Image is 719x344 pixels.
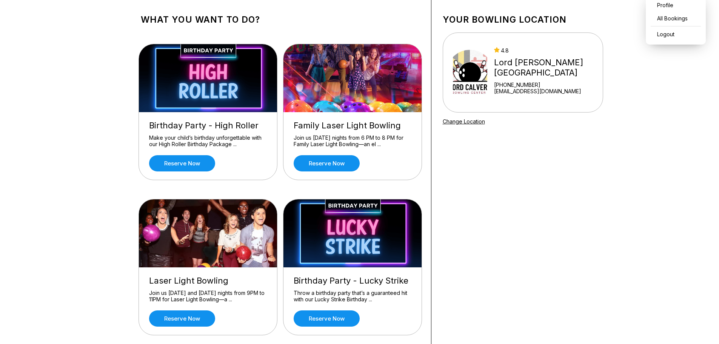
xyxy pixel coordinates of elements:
[149,155,215,171] a: Reserve now
[443,14,603,25] h1: Your bowling location
[149,134,267,148] div: Make your child’s birthday unforgettable with our High Roller Birthday Package ...
[294,120,411,131] div: Family Laser Light Bowling
[294,276,411,286] div: Birthday Party - Lucky Strike
[294,155,360,171] a: Reserve now
[149,276,267,286] div: Laser Light Bowling
[494,82,599,88] div: [PHONE_NUMBER]
[149,120,267,131] div: Birthday Party - High Roller
[283,199,422,267] img: Birthday Party - Lucky Strike
[149,310,215,327] a: Reserve now
[141,14,420,25] h1: What you want to do?
[650,28,702,41] button: Logout
[494,57,599,78] div: Lord [PERSON_NAME][GEOGRAPHIC_DATA]
[149,290,267,303] div: Join us [DATE] and [DATE] nights from 9PM to 11PM for Laser Light Bowling—a ...
[294,134,411,148] div: Join us [DATE] nights from 6 PM to 8 PM for Family Laser Light Bowling—an el ...
[650,12,702,25] a: All Bookings
[453,44,488,101] img: Lord Calvert Bowling Center
[283,44,422,112] img: Family Laser Light Bowling
[294,290,411,303] div: Throw a birthday party that’s a guaranteed hit with our Lucky Strike Birthday ...
[294,310,360,327] a: Reserve now
[443,118,485,125] a: Change Location
[139,44,278,112] img: Birthday Party - High Roller
[494,88,599,94] a: [EMAIL_ADDRESS][DOMAIN_NAME]
[139,199,278,267] img: Laser Light Bowling
[494,47,599,54] div: 4.8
